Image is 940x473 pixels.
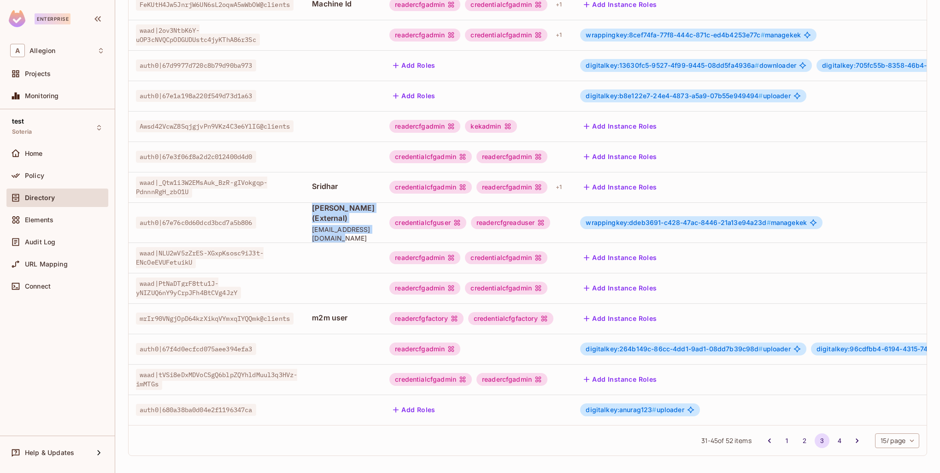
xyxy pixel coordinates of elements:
button: Add Instance Roles [580,281,660,296]
div: credentialcfgadmin [389,150,472,163]
button: Add Instance Roles [580,180,660,195]
span: A [10,44,25,57]
div: credentialcfguser [389,216,466,229]
div: readercfgadmin [476,373,547,386]
span: digitalkey:13630fc5-9527-4f99-9445-08dd5fa4936a [586,61,759,69]
div: credentialcfgadmin [389,181,472,194]
span: Policy [25,172,44,179]
span: Directory [25,194,55,201]
button: Add Instance Roles [580,311,660,326]
div: readercfgreaduser [471,216,551,229]
span: Monitoring [25,92,59,100]
div: credentialcfgadmin [465,29,547,41]
span: waad|2ov3NtbK6Y-uOP3cNVQCpODGUDUstc4jyKThA86r3Sc [136,24,260,46]
div: credentialcfgadmin [389,373,472,386]
span: # [652,406,656,414]
span: mrIr90VNgjOpD64kzXikqVYmxqIYQQmk@clients [136,313,294,325]
button: Add Roles [389,402,439,417]
span: [EMAIL_ADDRESS][DOMAIN_NAME] [312,225,375,242]
button: Add Instance Roles [580,119,660,134]
span: waad|NLU2wV5zZrES-XGxpKsosc9iJ3t-ENcOeEVUFetuikU [136,247,264,268]
span: m2m user [312,313,375,323]
span: test [12,118,24,125]
span: Soteria [12,128,32,136]
div: credentialcfgadmin [465,251,547,264]
div: readercfgadmin [389,251,460,264]
div: 15 / page [875,433,919,448]
button: page 3 [815,433,829,448]
button: Add Roles [389,58,439,73]
span: Projects [25,70,51,77]
span: managekek [586,219,807,226]
span: Awsd42VcwZ8SqjgjvPn9VKz4C3e6YlIG@clients [136,120,294,132]
div: readercfgadmin [476,181,547,194]
nav: pagination navigation [761,433,866,448]
span: auth0|67d9977d720c8b79d90ba973 [136,59,256,71]
div: readercfgadmin [389,343,460,355]
span: waad|tVSi8eDxMDVoCSgQ6blpZQYhldMuul3q3HVz-imMTGs [136,369,297,390]
span: uploader [586,345,790,353]
button: Add Instance Roles [580,149,660,164]
span: digitalkey:anurag123 [586,406,656,414]
button: Add Instance Roles [580,372,660,387]
div: readercfgfactory [389,312,463,325]
span: wrappingkey:8cef74fa-77f8-444c-871c-ed4b4253e77c [586,31,764,39]
span: Help & Updates [25,449,74,456]
span: downloader [586,62,796,69]
span: # [758,345,763,353]
span: URL Mapping [25,260,68,268]
span: Sridhar [312,181,375,191]
button: Go to previous page [762,433,777,448]
span: uploader [586,406,684,414]
span: # [758,92,763,100]
span: # [755,61,759,69]
button: Add Instance Roles [580,250,660,265]
div: readercfgadmin [389,282,460,295]
span: [PERSON_NAME] (External) [312,203,375,223]
div: readercfgadmin [476,150,547,163]
button: Go to page 4 [832,433,847,448]
span: Audit Log [25,238,55,246]
div: readercfgadmin [389,120,460,133]
span: Home [25,150,43,157]
button: Go to page 2 [797,433,812,448]
div: credentialcfgfactory [468,312,553,325]
span: waad|_Qtw1i3W2EMsAuk_BzR-gIVokgqp-PdnnnRgH_zbO1U [136,177,267,198]
div: + 1 [552,180,565,195]
span: # [767,219,771,226]
span: auth0|67f4d0ecfcd075aee394efa3 [136,343,256,355]
span: Connect [25,283,51,290]
span: digitalkey:b8e122e7-24e4-4873-a5a9-07b55e949494 [586,92,763,100]
span: wrappingkey:ddeb3691-c428-47ac-8446-21a13e94a23d [586,219,770,226]
span: uploader [586,92,790,100]
span: waad|PtNaDTgrF8ttu1J-yNIZUQ6nY9yCrpJFh4BtCVg4JzY [136,278,241,299]
span: auth0|67e3f06f8a2d2c012400d4d0 [136,151,256,163]
span: auth0|67e1a198a220f549d73d1a63 [136,90,256,102]
span: # [761,31,765,39]
div: + 1 [552,28,565,42]
span: Workspace: Allegion [29,47,55,54]
span: managekek [586,31,801,39]
span: digitalkey:264b149c-86cc-4dd1-9ad1-08dd7b39c98d [586,345,763,353]
span: auth0|67e76c0d60dcd3bcd7a5b806 [136,217,256,229]
button: Go to next page [850,433,864,448]
div: kekadmin [465,120,517,133]
button: Add Roles [389,89,439,103]
div: credentialcfgadmin [465,282,547,295]
span: Elements [25,216,53,224]
span: 31 - 45 of 52 items [701,436,751,446]
button: Go to page 1 [780,433,794,448]
div: Enterprise [35,13,70,24]
img: SReyMgAAAABJRU5ErkJggg== [9,10,25,27]
span: auth0|680a38ba0d04e2f1196347ca [136,404,256,416]
div: readercfgadmin [389,29,460,41]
